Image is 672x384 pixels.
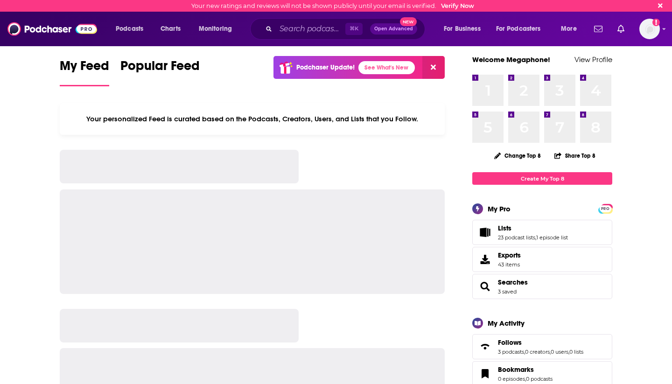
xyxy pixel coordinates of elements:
[498,224,511,232] span: Lists
[488,319,525,328] div: My Activity
[476,367,494,380] a: Bookmarks
[374,27,413,31] span: Open Advanced
[614,21,628,37] a: Show notifications dropdown
[259,18,434,40] div: Search podcasts, credits, & more...
[109,21,155,36] button: open menu
[525,376,526,382] span: ,
[444,22,481,35] span: For Business
[639,19,660,39] button: Show profile menu
[120,58,200,86] a: Popular Feed
[488,204,511,213] div: My Pro
[536,234,568,241] a: 1 episode list
[476,226,494,239] a: Lists
[191,2,474,9] div: Your new ratings and reviews will not be shown publicly until your email is verified.
[472,334,612,359] span: Follows
[498,338,522,347] span: Follows
[60,58,109,86] a: My Feed
[498,338,583,347] a: Follows
[199,22,232,35] span: Monitoring
[498,376,525,382] a: 0 episodes
[526,376,553,382] a: 0 podcasts
[358,61,415,74] a: See What's New
[639,19,660,39] img: User Profile
[489,150,546,161] button: Change Top 8
[192,21,244,36] button: open menu
[498,349,524,355] a: 3 podcasts
[476,280,494,293] a: Searches
[550,349,551,355] span: ,
[561,22,577,35] span: More
[498,278,528,286] a: Searches
[498,288,517,295] a: 3 saved
[60,58,109,79] span: My Feed
[554,147,596,165] button: Share Top 8
[476,340,494,353] a: Follows
[116,22,143,35] span: Podcasts
[498,365,553,374] a: Bookmarks
[525,349,550,355] a: 0 creators
[498,261,521,268] span: 43 items
[568,349,569,355] span: ,
[569,349,583,355] a: 0 lists
[400,17,417,26] span: New
[498,251,521,259] span: Exports
[554,21,588,36] button: open menu
[496,22,541,35] span: For Podcasters
[472,172,612,185] a: Create My Top 8
[639,19,660,39] span: Logged in as MegaphoneSupport
[161,22,181,35] span: Charts
[590,21,606,37] a: Show notifications dropdown
[551,349,568,355] a: 0 users
[524,349,525,355] span: ,
[370,23,417,35] button: Open AdvancedNew
[535,234,536,241] span: ,
[120,58,200,79] span: Popular Feed
[490,21,554,36] button: open menu
[7,20,97,38] img: Podchaser - Follow, Share and Rate Podcasts
[498,224,568,232] a: Lists
[60,103,445,135] div: Your personalized Feed is curated based on the Podcasts, Creators, Users, and Lists that you Follow.
[600,205,611,212] a: PRO
[154,21,186,36] a: Charts
[472,220,612,245] span: Lists
[498,234,535,241] a: 23 podcast lists
[276,21,345,36] input: Search podcasts, credits, & more...
[652,19,660,26] svg: Email not verified
[498,365,534,374] span: Bookmarks
[472,55,550,64] a: Welcome Megaphone!
[472,274,612,299] span: Searches
[574,55,612,64] a: View Profile
[441,2,474,9] a: Verify Now
[472,247,612,272] a: Exports
[296,63,355,71] p: Podchaser Update!
[476,253,494,266] span: Exports
[345,23,363,35] span: ⌘ K
[437,21,492,36] button: open menu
